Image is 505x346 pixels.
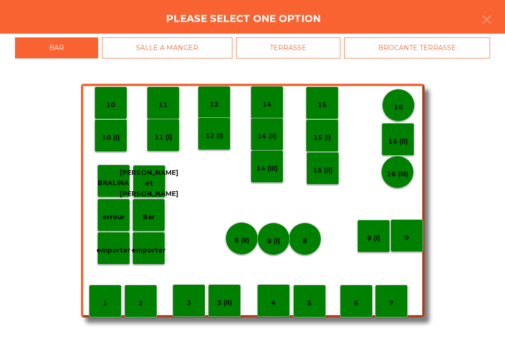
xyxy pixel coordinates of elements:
[103,298,108,309] p: 1
[209,99,219,110] p: 12
[102,37,232,58] div: SALLE A MANGER
[313,132,331,143] p: 15 (I)
[388,136,408,147] p: 16 (II)
[354,298,359,309] p: 6
[236,37,341,58] div: TERRASSE
[143,212,155,223] p: Bar
[267,236,280,246] p: 8 (I)
[387,169,408,180] p: 16 (III)
[166,12,321,26] h4: Please select one option
[154,132,172,143] p: 11 (I)
[217,297,232,308] p: 3 (II)
[205,130,223,141] p: 12 (I)
[106,100,115,110] p: 10
[271,297,276,308] p: 4
[303,236,307,246] p: 8
[262,99,272,110] p: 14
[317,100,327,110] p: 15
[256,163,278,174] p: 14 (III)
[96,245,130,256] p: emporter
[234,235,249,246] p: 8 (II)
[131,245,166,256] p: emporter
[102,132,120,143] p: 10 (I)
[98,178,129,188] p: BRALINA
[187,297,191,308] p: 3
[138,298,143,309] p: 2
[313,165,332,176] p: 15 (II)
[15,37,98,58] div: BAR
[367,233,380,244] p: 9 (I)
[257,131,277,142] p: 14 (II)
[102,212,125,223] p: erreur
[344,37,490,58] div: BROCANTE TERRASSE
[120,167,178,199] p: [PERSON_NAME] et [PERSON_NAME]
[394,102,403,113] p: 16
[404,232,409,243] p: 9
[389,298,394,309] p: 7
[307,298,312,309] p: 5
[159,100,168,110] p: 11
